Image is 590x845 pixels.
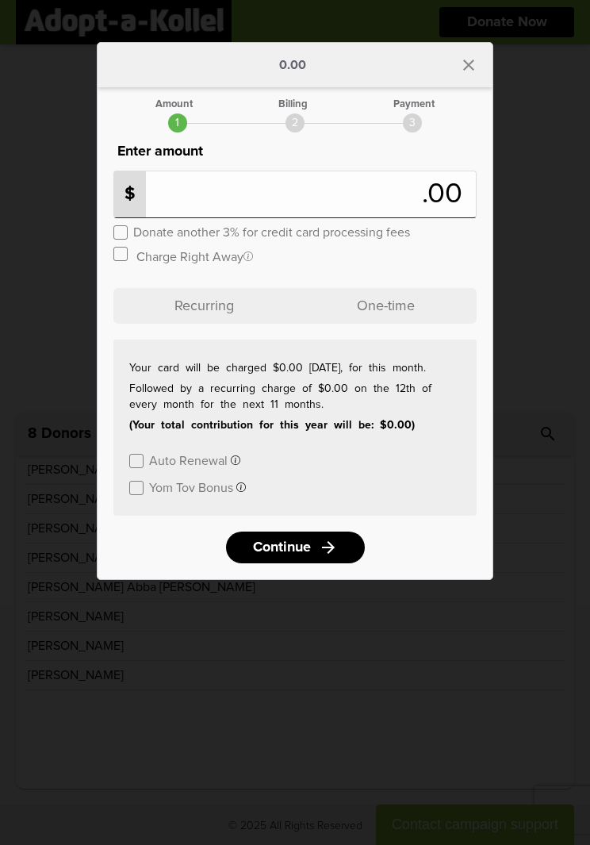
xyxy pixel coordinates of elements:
p: Your card will be charged $0.00 [DATE], for this month. [129,360,461,376]
button: Auto Renewal [149,452,240,467]
label: Charge Right Away [136,248,253,263]
p: Followed by a recurring charge of $0.00 on the 12th of every month for the next 11 months. [129,381,461,413]
div: 3 [403,113,422,133]
p: 0.00 [279,59,306,71]
p: (Your total contribution for this year will be: $0.00) [129,417,461,433]
i: arrow_forward [319,538,338,557]
p: One-time [295,288,477,324]
div: 1 [168,113,187,133]
label: Auto Renewal [149,452,228,467]
div: Billing [278,99,308,109]
label: Donate another 3% for credit card processing fees [133,224,410,239]
p: Recurring [113,288,295,324]
span: .00 [422,180,470,209]
p: Enter amount [113,140,477,163]
i: close [459,56,478,75]
p: $ [114,171,146,217]
div: Payment [393,99,435,109]
span: Continue [253,540,311,555]
a: Continuearrow_forward [226,532,365,563]
button: Yom Tov Bonus [149,479,246,494]
label: Yom Tov Bonus [149,479,233,494]
div: Amount [155,99,193,109]
div: 2 [285,113,305,133]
